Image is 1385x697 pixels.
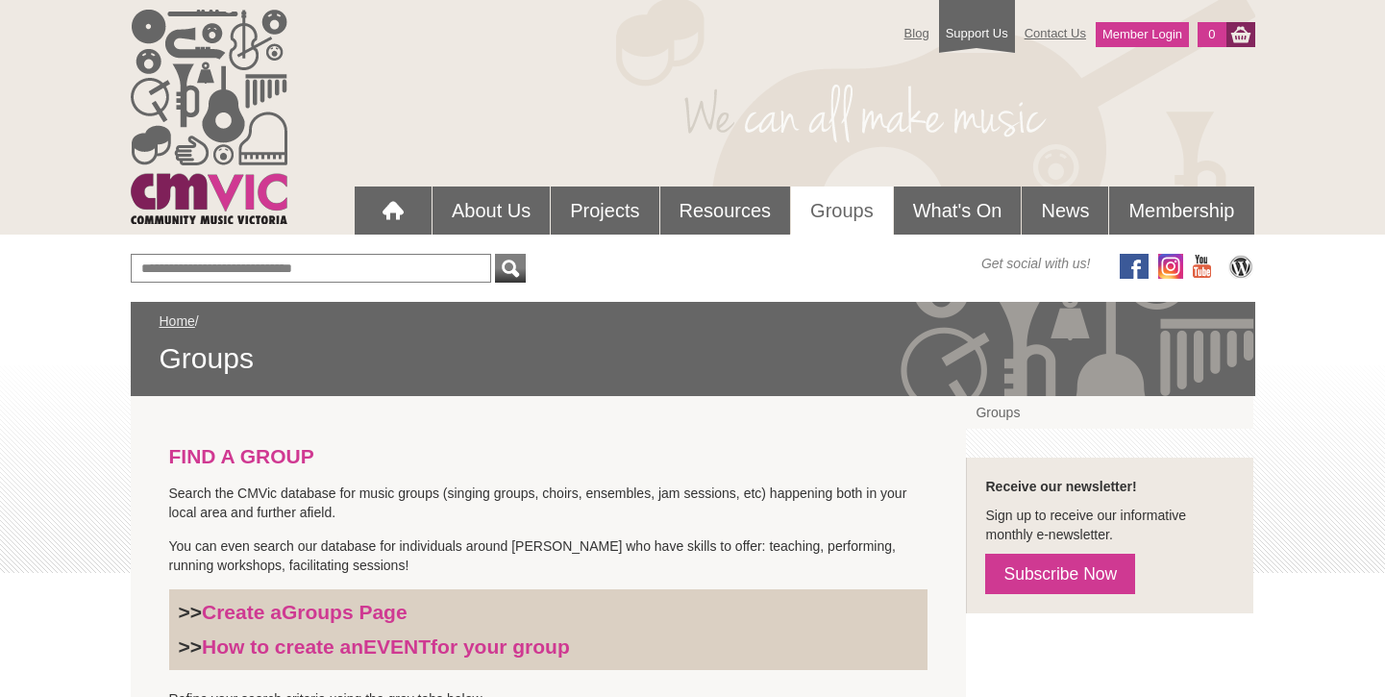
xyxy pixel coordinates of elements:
[895,16,939,50] a: Blog
[966,396,1253,429] a: Groups
[433,187,550,235] a: About Us
[169,484,928,522] p: Search the CMVic database for music groups (singing groups, choirs, ensembles, jam sessions, etc)...
[131,10,287,224] img: cmvic_logo.png
[551,187,658,235] a: Projects
[202,601,408,623] a: Create aGroups Page
[169,536,928,575] p: You can even search our database for individuals around [PERSON_NAME] who have skills to offer: t...
[1096,22,1189,47] a: Member Login
[179,600,919,625] h3: >>
[1015,16,1096,50] a: Contact Us
[791,187,893,235] a: Groups
[169,445,314,467] strong: FIND A GROUP
[985,554,1135,594] a: Subscribe Now
[1022,187,1108,235] a: News
[282,601,408,623] strong: Groups Page
[1109,187,1253,235] a: Membership
[202,635,570,658] a: How to create anEVENTfor your group
[1198,22,1225,47] a: 0
[160,311,1226,377] div: /
[981,254,1091,273] span: Get social with us!
[1158,254,1183,279] img: icon-instagram.png
[160,313,195,329] a: Home
[179,635,919,660] h3: >>
[363,635,431,658] strong: EVENT
[1226,254,1255,279] img: CMVic Blog
[160,340,1226,377] span: Groups
[660,187,791,235] a: Resources
[985,506,1234,544] p: Sign up to receive our informative monthly e-newsletter.
[985,479,1136,494] strong: Receive our newsletter!
[894,187,1022,235] a: What's On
